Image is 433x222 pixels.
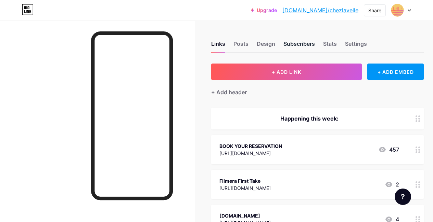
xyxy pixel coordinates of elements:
[251,8,277,13] a: Upgrade
[272,69,301,75] span: + ADD LINK
[219,184,271,192] div: [URL][DOMAIN_NAME]
[219,212,271,219] div: [DOMAIN_NAME]
[219,142,282,150] div: BOOK YOUR RESERVATION
[219,114,399,123] div: Happening this week:
[345,40,367,52] div: Settings
[367,64,424,80] div: + ADD EMBED
[368,7,381,14] div: Share
[211,64,362,80] button: + ADD LINK
[219,150,282,157] div: [URL][DOMAIN_NAME]
[211,40,225,52] div: Links
[391,4,404,17] img: chezlavelle
[233,40,249,52] div: Posts
[378,145,399,154] div: 457
[283,40,315,52] div: Subscribers
[282,6,358,14] a: [DOMAIN_NAME]/chezlavelle
[257,40,275,52] div: Design
[219,177,271,184] div: Filmera First Take
[385,180,399,189] div: 2
[211,88,247,96] div: + Add header
[323,40,337,52] div: Stats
